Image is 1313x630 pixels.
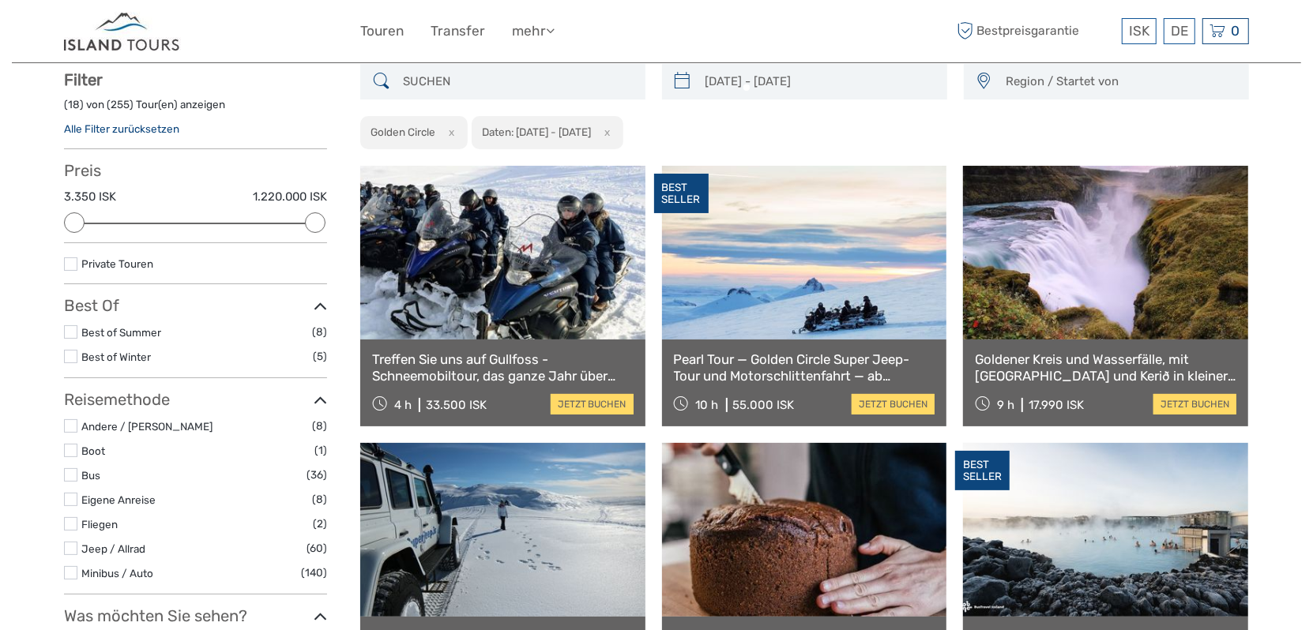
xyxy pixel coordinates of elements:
[955,451,1010,490] div: BEST SELLER
[81,257,153,270] a: Private Touren
[81,420,213,433] a: Andere / [PERSON_NAME]
[64,97,327,122] div: ( ) von ( ) Tour(en) anzeigen
[307,466,327,484] span: (36)
[1029,398,1084,412] div: 17.990 ISK
[64,161,327,180] h3: Preis
[733,398,795,412] div: 55.000 ISK
[312,490,327,508] span: (8)
[371,126,436,138] h2: Golden Circle
[81,493,156,506] a: Eigene Anreise
[431,20,485,43] a: Transfer
[975,351,1236,384] a: Goldener Kreis und Wasserfälle, mit [GEOGRAPHIC_DATA] und Kerið in kleiner Gruppe
[397,68,638,96] input: SUCHEN
[698,68,939,96] input: Daten auswählen
[696,398,719,412] span: 10 h
[482,126,591,138] h2: Daten: [DATE] - [DATE]
[372,351,634,384] a: Treffen Sie uns auf Gullfoss - Schneemobiltour, das ganze Jahr über verfügbar
[81,567,153,579] a: Minibus / Auto
[301,564,327,582] span: (140)
[551,394,634,414] a: jetzt buchen
[81,444,105,457] a: Boot
[852,394,935,414] a: jetzt buchen
[674,351,935,384] a: Pearl Tour — Golden Circle Super Jeep-Tour und Motorschlittenfahrt — ab [GEOGRAPHIC_DATA]
[64,606,327,625] h3: Was möchten Sie sehen?
[512,20,555,43] a: mehr
[68,97,80,112] label: 18
[81,542,145,555] a: Jeep / Allrad
[253,189,327,205] label: 1.220.000 ISK
[81,469,100,482] a: Bus
[1129,23,1149,39] span: ISK
[22,28,179,40] p: We're away right now. Please check back later!
[81,518,118,531] a: Fliegen
[64,12,181,51] img: Iceland ProTravel
[312,323,327,341] span: (8)
[997,398,1014,412] span: 9 h
[360,20,404,43] a: Touren
[81,326,161,339] a: Best of Summer
[313,347,327,366] span: (5)
[182,24,201,43] button: Open LiveChat chat widget
[999,69,1241,95] button: Region / Startet von
[426,398,487,412] div: 33.500 ISK
[81,351,151,363] a: Best of Winter
[1164,18,1195,44] div: DE
[64,296,327,315] h3: Best Of
[654,174,709,213] div: BEST SELLER
[1153,394,1236,414] a: jetzt buchen
[438,124,460,141] button: x
[64,390,327,409] h3: Reisemethode
[64,122,179,135] a: Alle Filter zurücksetzen
[64,70,103,89] strong: Filter
[593,124,615,141] button: x
[314,441,327,459] span: (1)
[394,398,412,412] span: 4 h
[64,189,116,205] label: 3.350 ISK
[1228,23,1242,39] span: 0
[313,515,327,533] span: (2)
[953,18,1118,44] span: Bestpreisgarantie
[312,417,327,435] span: (8)
[111,97,130,112] label: 255
[307,539,327,557] span: (60)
